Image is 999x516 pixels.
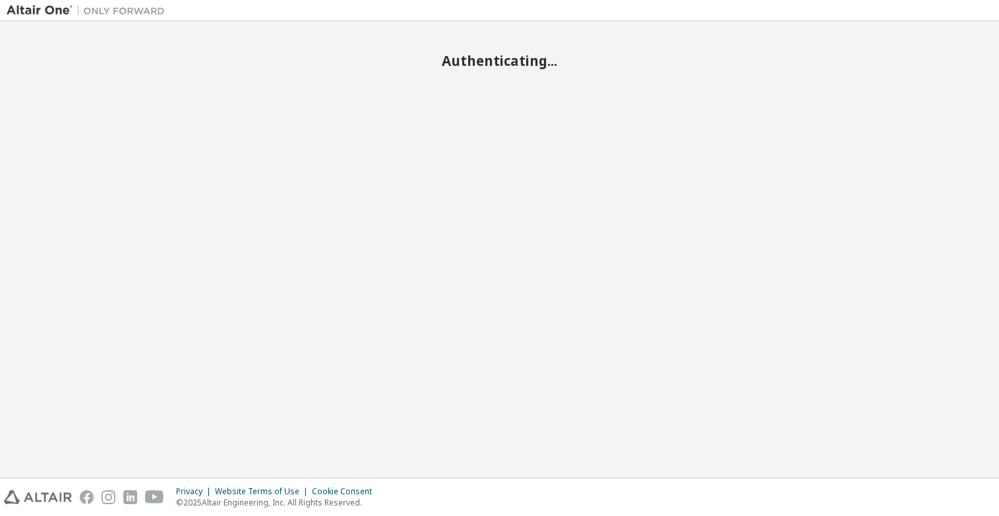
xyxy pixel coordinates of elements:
img: Altair One [7,4,171,17]
p: © 2025 Altair Engineering, Inc. All Rights Reserved. [176,497,380,508]
img: instagram.svg [102,490,115,504]
img: altair_logo.svg [4,490,72,504]
h2: Authenticating... [7,52,992,69]
img: linkedin.svg [123,490,137,504]
div: Privacy [176,486,215,497]
div: Cookie Consent [312,486,380,497]
img: youtube.svg [145,490,164,504]
div: Website Terms of Use [215,486,312,497]
img: facebook.svg [80,490,94,504]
